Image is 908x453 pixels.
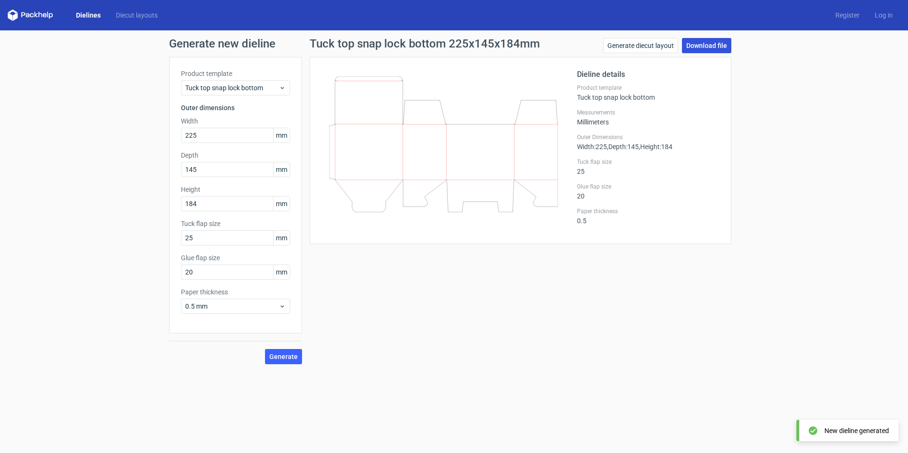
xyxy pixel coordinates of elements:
[273,162,290,177] span: mm
[181,287,290,297] label: Paper thickness
[577,109,719,116] label: Measurements
[577,183,719,190] label: Glue flap size
[577,208,719,215] label: Paper thickness
[181,219,290,228] label: Tuck flap size
[577,133,719,141] label: Outer Dimensions
[310,38,540,49] h1: Tuck top snap lock bottom 225x145x184mm
[181,69,290,78] label: Product template
[577,158,719,166] label: Tuck flap size
[824,426,889,435] div: New dieline generated
[181,116,290,126] label: Width
[185,83,279,93] span: Tuck top snap lock bottom
[181,151,290,160] label: Depth
[273,231,290,245] span: mm
[607,143,639,151] span: , Depth : 145
[867,10,900,20] a: Log in
[577,84,719,92] label: Product template
[269,353,298,360] span: Generate
[577,143,607,151] span: Width : 225
[185,302,279,311] span: 0.5 mm
[639,143,672,151] span: , Height : 184
[108,10,165,20] a: Diecut layouts
[273,128,290,142] span: mm
[273,197,290,211] span: mm
[577,208,719,225] div: 0.5
[169,38,739,49] h1: Generate new dieline
[828,10,867,20] a: Register
[181,185,290,194] label: Height
[577,84,719,101] div: Tuck top snap lock bottom
[273,265,290,279] span: mm
[181,103,290,113] h3: Outer dimensions
[577,109,719,126] div: Millimeters
[682,38,731,53] a: Download file
[265,349,302,364] button: Generate
[577,183,719,200] div: 20
[181,253,290,263] label: Glue flap size
[68,10,108,20] a: Dielines
[603,38,678,53] a: Generate diecut layout
[577,69,719,80] h2: Dieline details
[577,158,719,175] div: 25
